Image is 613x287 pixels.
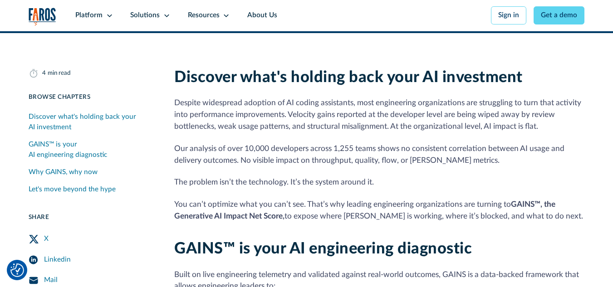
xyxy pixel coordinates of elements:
div: Resources [188,10,220,21]
div: GAINS™ is your AI engineering diagnostic [29,140,154,161]
div: Discover what's holding back your AI investment [29,112,154,133]
p: The problem isn’t the technology. It’s the system around it. [174,176,584,188]
a: Get a demo [534,6,585,24]
div: Linkedin [44,255,71,265]
a: Sign in [491,6,527,24]
p: You can’t optimize what you can’t see. That’s why leading engineering organizations are turning t... [174,199,584,222]
img: Logo of the analytics and reporting company Faros. [29,8,56,26]
div: Why GAINS, why now [29,167,98,178]
button: Cookie Settings [10,263,24,277]
div: min read [48,68,71,78]
a: Why GAINS, why now [29,164,154,181]
div: 4 [42,68,46,78]
a: GAINS™ is your AI engineering diagnostic [29,136,154,164]
div: Mail [44,275,58,286]
a: home [29,8,56,26]
p: Our analysis of over 10,000 developers across 1,255 teams shows no consistent correlation between... [174,143,584,166]
div: Browse Chapters [29,92,154,102]
h2: GAINS™ is your AI engineering diagnostic [174,239,584,258]
img: Revisit consent button [10,263,24,277]
h2: Discover what's holding back your AI investment [174,68,584,87]
div: Let's move beyond the hype [29,185,116,195]
a: LinkedIn Share [29,249,154,270]
p: Despite widespread adoption of AI coding assistants, most engineering organizations are strugglin... [174,97,584,132]
div: X [44,234,49,244]
div: Solutions [130,10,160,21]
div: Share [29,213,154,222]
a: Twitter Share [29,229,154,249]
a: Discover what's holding back your AI investment [29,108,154,136]
a: Let's move beyond the hype [29,181,154,199]
div: Platform [75,10,103,21]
